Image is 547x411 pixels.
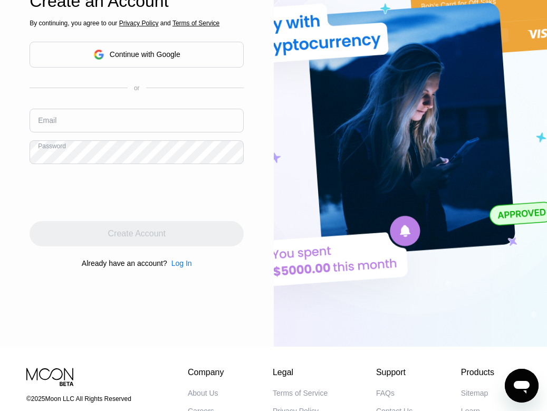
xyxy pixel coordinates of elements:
[158,20,172,27] span: and
[188,368,224,377] div: Company
[461,368,494,377] div: Products
[461,389,488,397] div: Sitemap
[172,20,219,27] span: Terms of Service
[110,50,180,59] div: Continue with Google
[30,172,190,213] iframe: reCAPTCHA
[188,389,218,397] div: About Us
[38,116,56,125] div: Email
[273,389,328,397] div: Terms of Service
[82,259,167,267] div: Already have an account?
[30,20,244,27] div: By continuing, you agree to our
[167,259,192,267] div: Log In
[376,389,395,397] div: FAQs
[134,84,140,92] div: or
[273,368,328,377] div: Legal
[30,42,244,68] div: Continue with Google
[171,259,192,267] div: Log In
[119,20,159,27] span: Privacy Policy
[505,369,539,403] iframe: 启动消息传送窗口的按钮
[26,395,140,403] div: © 2025 Moon LLC All Rights Reserved
[38,142,66,150] div: Password
[376,368,412,377] div: Support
